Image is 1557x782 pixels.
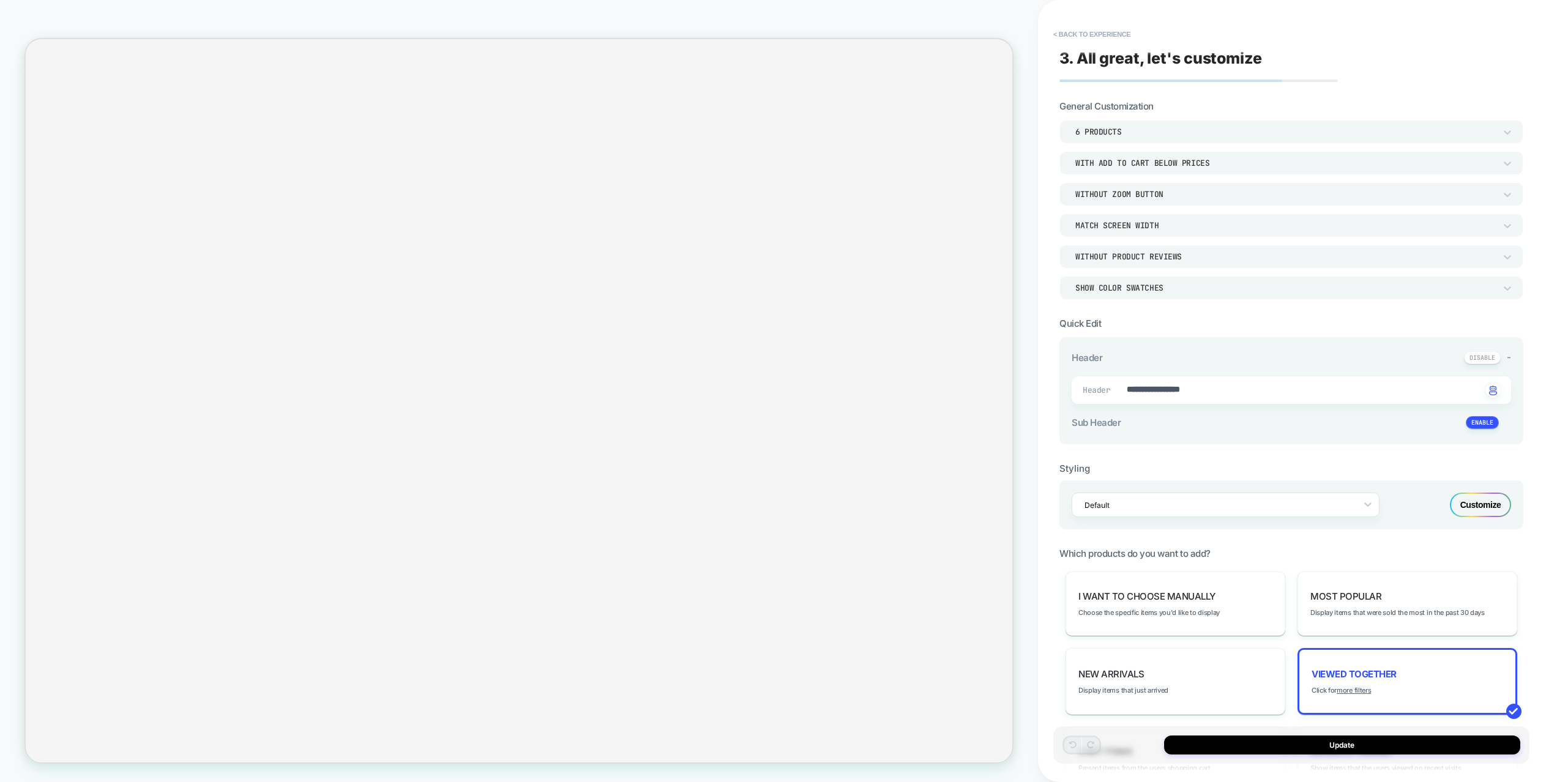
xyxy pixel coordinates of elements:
div: Without Zoom Button [1075,189,1495,199]
span: Quick Edit [1059,318,1101,329]
span: - [1507,351,1511,363]
span: New Arrivals [1078,668,1144,680]
span: General Customization [1059,100,1154,112]
span: Choose the specific items you'd like to display [1078,608,1220,617]
span: Header [1083,385,1098,395]
span: Sub Header [1072,417,1121,428]
div: Without Product Reviews [1075,251,1495,262]
div: Styling [1059,463,1523,474]
button: < Back to experience [1047,24,1137,44]
span: 3. All great, let's customize [1059,49,1262,67]
div: With add to cart below prices [1075,158,1495,168]
img: edit with ai [1489,385,1497,395]
u: more filters [1337,686,1371,694]
span: I want to choose manually [1078,590,1215,602]
div: SHOW COLOR SWATCHES [1075,283,1495,293]
span: Which products do you want to add? [1059,548,1211,559]
span: Click for [1312,686,1371,694]
span: Most Popular [1310,590,1381,602]
div: 6 Products [1075,127,1495,137]
span: Display items that just arrived [1078,686,1168,694]
div: Match Screen Width [1075,220,1495,231]
button: Update [1164,735,1520,754]
span: Display items that were sold the most in the past 30 days [1310,608,1485,617]
span: Viewed Together [1312,668,1397,680]
span: Header [1072,352,1102,363]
